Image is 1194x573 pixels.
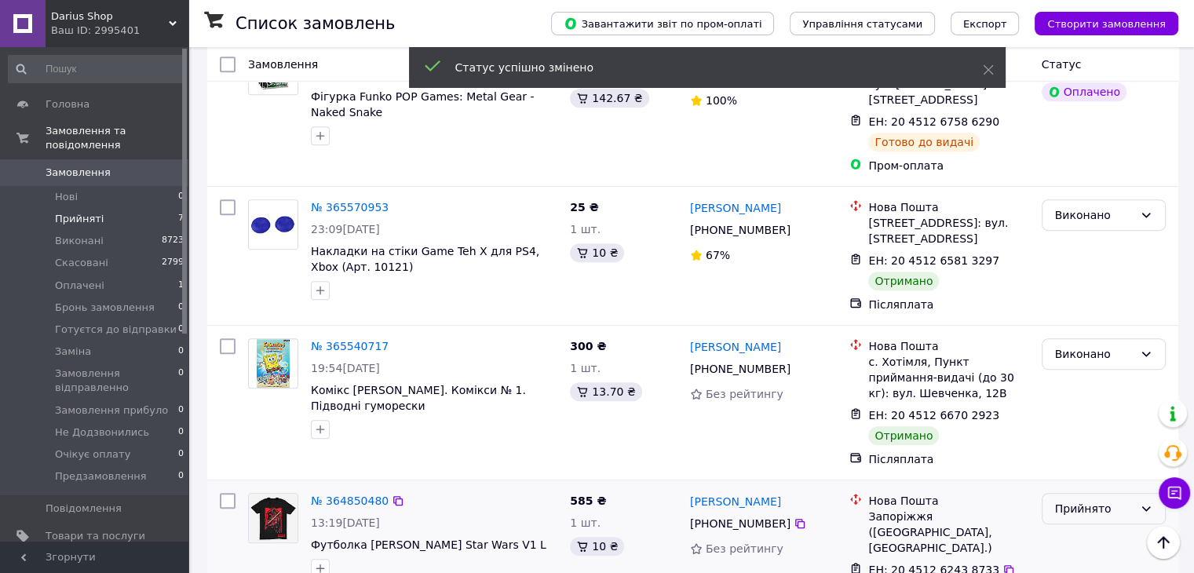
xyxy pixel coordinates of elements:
[178,190,184,204] span: 0
[55,425,149,440] span: Не Додзвонились
[570,243,624,262] div: 10 ₴
[868,215,1028,246] div: [STREET_ADDRESS]: вул. [STREET_ADDRESS]
[570,516,601,529] span: 1 шт.
[690,224,791,236] span: [PHONE_NUMBER]
[1042,58,1082,71] span: Статус
[178,367,184,395] span: 0
[311,201,389,214] a: № 365570953
[570,89,648,108] div: 142.67 ₴
[46,124,188,152] span: Замовлення та повідомлення
[690,200,781,216] a: [PERSON_NAME]
[455,60,944,75] div: Статус успішно змінено
[162,234,184,248] span: 8723
[564,16,761,31] span: Завантажити звіт по пром-оплаті
[249,200,298,249] img: Фото товару
[51,9,169,24] span: Darius Shop
[311,384,526,412] a: Комікс [PERSON_NAME]. Комікси № 1. Підводні гуморески
[868,426,939,445] div: Отримано
[55,345,91,359] span: Заміна
[570,340,606,352] span: 300 ₴
[248,58,318,71] span: Замовлення
[963,18,1007,30] span: Експорт
[1019,16,1178,29] a: Створити замовлення
[706,94,737,107] span: 100%
[1055,206,1134,224] div: Виконано
[178,279,184,293] span: 1
[1055,345,1134,363] div: Виконано
[706,542,783,555] span: Без рейтингу
[46,529,145,543] span: Товари та послуги
[55,190,78,204] span: Нові
[802,18,922,30] span: Управління статусами
[1035,12,1178,35] button: Створити замовлення
[311,516,380,529] span: 13:19[DATE]
[1159,477,1190,509] button: Чат з покупцем
[46,97,89,111] span: Головна
[868,297,1028,312] div: Післяплата
[790,12,935,35] button: Управління статусами
[690,517,791,530] span: [PHONE_NUMBER]
[868,409,999,422] span: ЕН: 20 4512 6670 2923
[868,354,1028,401] div: с. Хотімля, Пункт приймання-видачі (до 30 кг): вул. Шевченка, 12В
[249,494,298,542] img: Фото товару
[951,12,1020,35] button: Експорт
[311,362,380,374] span: 19:54[DATE]
[868,338,1028,354] div: Нова Пошта
[311,538,546,551] a: Футболка [PERSON_NAME] Star Wars V1 L
[1047,18,1166,30] span: Створити замовлення
[706,388,783,400] span: Без рейтингу
[706,249,730,261] span: 67%
[690,363,791,375] span: [PHONE_NUMBER]
[55,301,155,315] span: Бронь замовлення
[178,403,184,418] span: 0
[868,115,999,128] span: ЕН: 20 4512 6758 6290
[311,245,539,273] a: Накладки на стіки Game Teh X для PS4, Xbox (Арт. 10121)
[551,12,774,35] button: Завантажити звіт по пром-оплаті
[690,339,781,355] a: [PERSON_NAME]
[55,234,104,248] span: Виконані
[162,256,184,270] span: 2799
[248,199,298,250] a: Фото товару
[178,425,184,440] span: 0
[55,212,104,226] span: Прийняті
[55,256,108,270] span: Скасовані
[570,223,601,235] span: 1 шт.
[690,494,781,509] a: [PERSON_NAME]
[868,133,980,151] div: Готово до видачі
[55,447,130,462] span: Очікує оплату
[257,339,289,388] img: Фото товару
[1147,526,1180,559] button: Наверх
[311,495,389,507] a: № 364850480
[1042,82,1126,101] div: Оплачено
[178,323,184,337] span: 0
[55,367,178,395] span: Замовлення відправленно
[46,502,122,516] span: Повідомлення
[570,382,641,401] div: 13.70 ₴
[236,14,395,33] h1: Список замовлень
[178,212,184,226] span: 7
[8,55,185,83] input: Пошук
[868,199,1028,215] div: Нова Пошта
[248,493,298,543] a: Фото товару
[311,90,535,119] a: Фігурка Funko POP Games: Metal Gear - Naked Snake
[55,403,168,418] span: Замовлення прибуло
[55,323,177,337] span: Готуєтся до відправки
[570,495,606,507] span: 585 ₴
[178,469,184,484] span: 0
[311,223,380,235] span: 23:09[DATE]
[868,493,1028,509] div: Нова Пошта
[570,201,598,214] span: 25 ₴
[868,509,1028,556] div: Запоріжжя ([GEOGRAPHIC_DATA], [GEOGRAPHIC_DATA].)
[55,279,104,293] span: Оплачені
[868,451,1028,467] div: Післяплата
[55,469,146,484] span: Предзамовлення
[570,362,601,374] span: 1 шт.
[51,24,188,38] div: Ваш ID: 2995401
[46,166,111,180] span: Замовлення
[178,345,184,359] span: 0
[570,537,624,556] div: 10 ₴
[1055,500,1134,517] div: Прийнято
[178,301,184,315] span: 0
